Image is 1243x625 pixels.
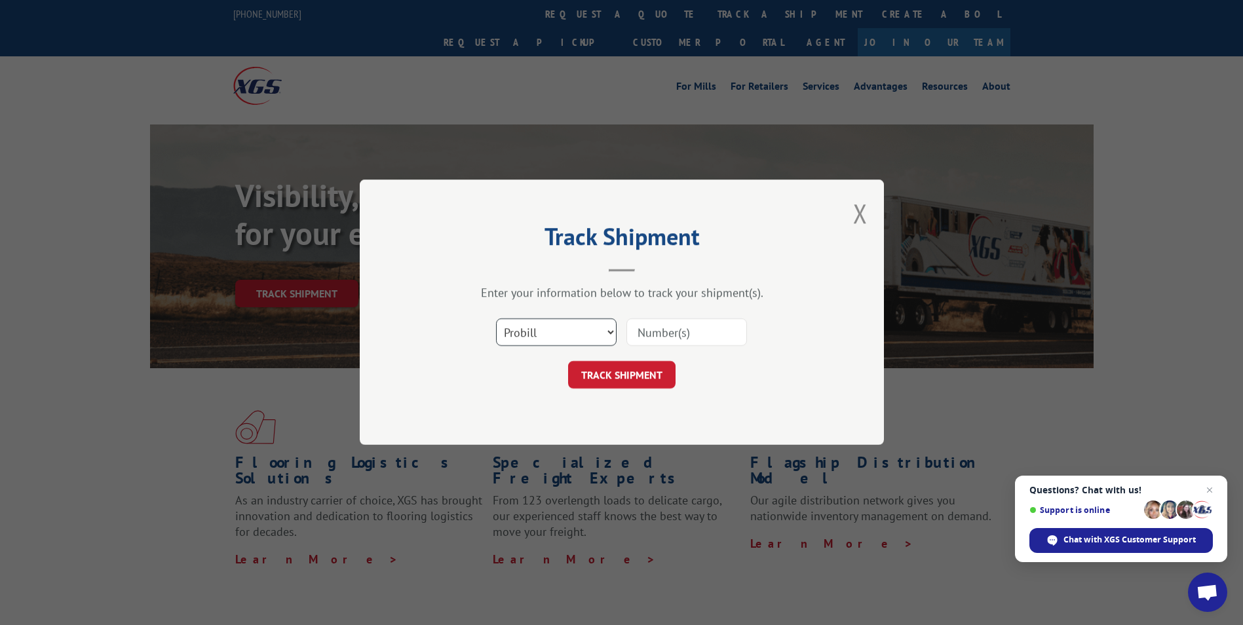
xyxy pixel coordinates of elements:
div: Enter your information below to track your shipment(s). [425,286,818,301]
button: TRACK SHIPMENT [568,362,676,389]
input: Number(s) [626,319,747,347]
span: Support is online [1029,505,1139,515]
span: Chat with XGS Customer Support [1063,534,1196,546]
button: Close modal [853,196,868,231]
a: Open chat [1188,573,1227,612]
span: Questions? Chat with us! [1029,485,1213,495]
span: Chat with XGS Customer Support [1029,528,1213,553]
h2: Track Shipment [425,227,818,252]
